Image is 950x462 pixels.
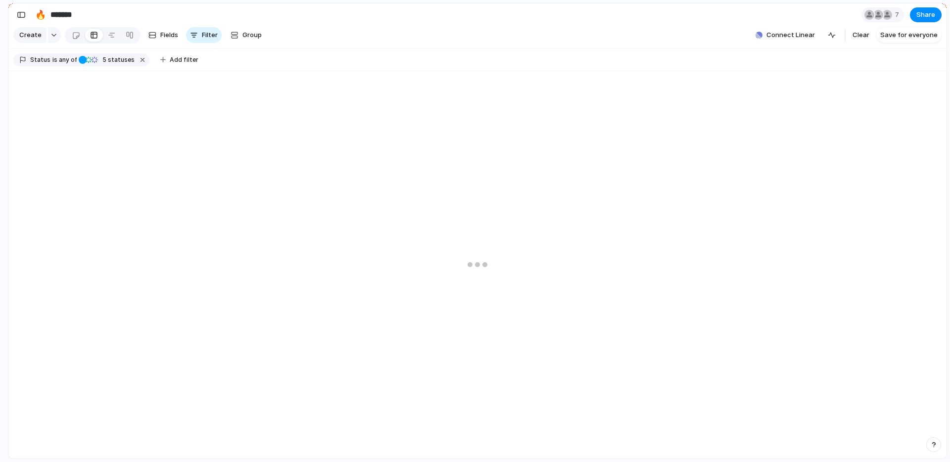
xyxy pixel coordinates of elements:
[910,7,942,22] button: Share
[895,10,902,20] span: 7
[99,56,108,63] span: 5
[50,54,79,65] button: isany of
[853,30,869,40] span: Clear
[880,30,938,40] span: Save for everyone
[226,27,267,43] button: Group
[752,28,819,43] button: Connect Linear
[154,53,204,67] button: Add filter
[33,7,48,23] button: 🔥
[30,55,50,64] span: Status
[57,55,77,64] span: any of
[19,30,42,40] span: Create
[99,55,135,64] span: statuses
[916,10,935,20] span: Share
[52,55,57,64] span: is
[144,27,182,43] button: Fields
[170,55,198,64] span: Add filter
[13,27,47,43] button: Create
[160,30,178,40] span: Fields
[186,27,222,43] button: Filter
[35,8,46,21] div: 🔥
[78,54,137,65] button: 5 statuses
[766,30,815,40] span: Connect Linear
[242,30,262,40] span: Group
[202,30,218,40] span: Filter
[876,27,942,43] button: Save for everyone
[849,27,873,43] button: Clear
